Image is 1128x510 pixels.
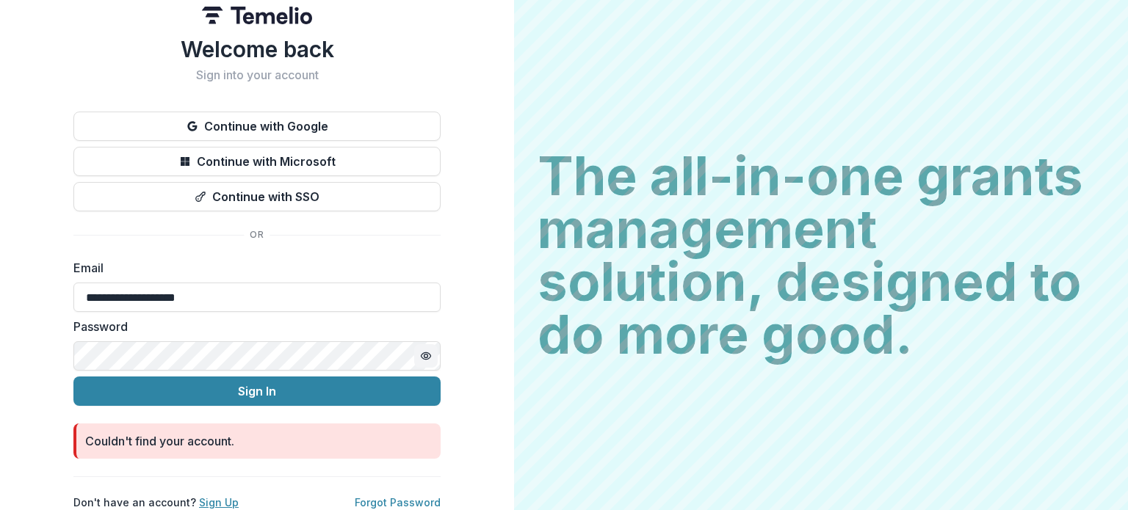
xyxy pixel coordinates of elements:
label: Email [73,259,432,277]
div: Couldn't find your account. [85,432,234,450]
a: Forgot Password [355,496,441,509]
button: Continue with Google [73,112,441,141]
h1: Welcome back [73,36,441,62]
p: Don't have an account? [73,495,239,510]
button: Continue with Microsoft [73,147,441,176]
label: Password [73,318,432,335]
button: Toggle password visibility [414,344,438,368]
img: Temelio [202,7,312,24]
h2: Sign into your account [73,68,441,82]
button: Sign In [73,376,441,406]
button: Continue with SSO [73,182,441,211]
a: Sign Up [199,496,239,509]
